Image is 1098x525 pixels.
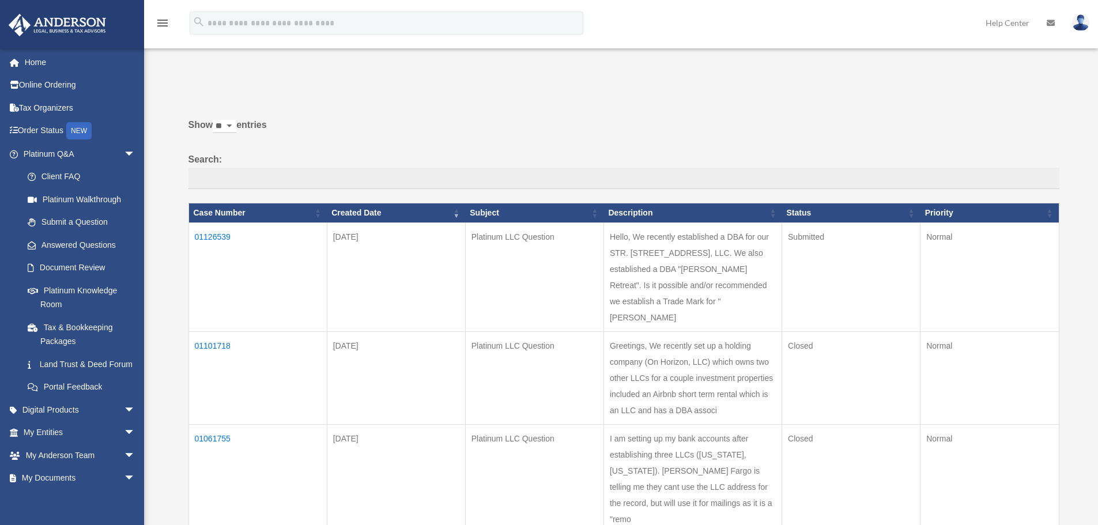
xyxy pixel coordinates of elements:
[8,74,153,97] a: Online Ordering
[8,119,153,143] a: Order StatusNEW
[327,331,465,424] td: [DATE]
[1072,14,1089,31] img: User Pic
[188,168,1059,190] input: Search:
[16,211,147,234] a: Submit a Question
[156,20,169,30] a: menu
[8,96,153,119] a: Tax Organizers
[327,203,465,223] th: Created Date: activate to sort column ascending
[603,331,782,424] td: Greetings, We recently set up a holding company (On Horizon, LLC) which owns two other LLCs for a...
[16,165,147,188] a: Client FAQ
[124,444,147,467] span: arrow_drop_down
[465,203,603,223] th: Subject: activate to sort column ascending
[188,331,327,424] td: 01101718
[782,331,920,424] td: Closed
[213,120,236,133] select: Showentries
[156,16,169,30] i: menu
[603,222,782,331] td: Hello, We recently established a DBA for our STR. [STREET_ADDRESS], LLC. We also established a DB...
[16,256,147,280] a: Document Review
[188,152,1059,190] label: Search:
[16,279,147,316] a: Platinum Knowledge Room
[188,117,1059,145] label: Show entries
[124,467,147,490] span: arrow_drop_down
[920,222,1059,331] td: Normal
[66,122,92,139] div: NEW
[16,353,147,376] a: Land Trust & Deed Forum
[193,16,205,28] i: search
[782,222,920,331] td: Submitted
[188,222,327,331] td: 01126539
[920,331,1059,424] td: Normal
[8,444,153,467] a: My Anderson Teamarrow_drop_down
[16,233,141,256] a: Answered Questions
[603,203,782,223] th: Description: activate to sort column ascending
[5,14,110,36] img: Anderson Advisors Platinum Portal
[124,398,147,422] span: arrow_drop_down
[16,188,147,211] a: Platinum Walkthrough
[920,203,1059,223] th: Priority: activate to sort column ascending
[8,421,153,444] a: My Entitiesarrow_drop_down
[124,421,147,445] span: arrow_drop_down
[782,203,920,223] th: Status: activate to sort column ascending
[465,222,603,331] td: Platinum LLC Question
[124,142,147,166] span: arrow_drop_down
[8,467,153,490] a: My Documentsarrow_drop_down
[8,398,153,421] a: Digital Productsarrow_drop_down
[8,142,147,165] a: Platinum Q&Aarrow_drop_down
[327,222,465,331] td: [DATE]
[465,331,603,424] td: Platinum LLC Question
[8,51,153,74] a: Home
[16,376,147,399] a: Portal Feedback
[16,316,147,353] a: Tax & Bookkeeping Packages
[188,203,327,223] th: Case Number: activate to sort column ascending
